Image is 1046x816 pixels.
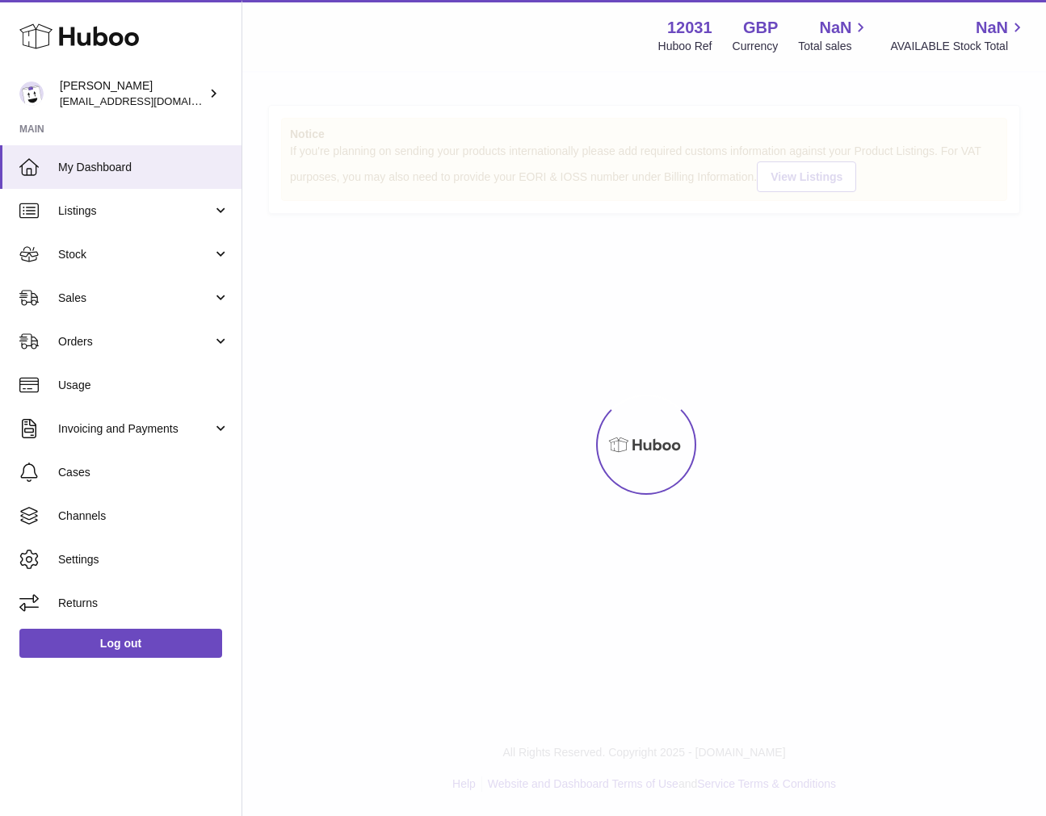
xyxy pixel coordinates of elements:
a: NaN Total sales [798,17,870,54]
span: Orders [58,334,212,349]
span: [EMAIL_ADDRESS][DOMAIN_NAME] [60,94,237,107]
a: NaN AVAILABLE Stock Total [890,17,1027,54]
span: Cases [58,465,229,480]
span: My Dashboard [58,160,229,175]
span: Sales [58,291,212,306]
span: Channels [58,508,229,524]
span: Returns [58,596,229,611]
img: admin@makewellforyou.com [19,82,44,106]
span: Stock [58,247,212,262]
strong: 12031 [667,17,712,39]
div: [PERSON_NAME] [60,78,205,109]
div: Huboo Ref [658,39,712,54]
div: Currency [733,39,779,54]
span: Listings [58,203,212,219]
a: Log out [19,629,222,658]
strong: GBP [743,17,778,39]
span: NaN [819,17,851,39]
span: NaN [976,17,1008,39]
span: Invoicing and Payments [58,421,212,437]
span: Usage [58,378,229,393]
span: AVAILABLE Stock Total [890,39,1027,54]
span: Settings [58,552,229,567]
span: Total sales [798,39,870,54]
